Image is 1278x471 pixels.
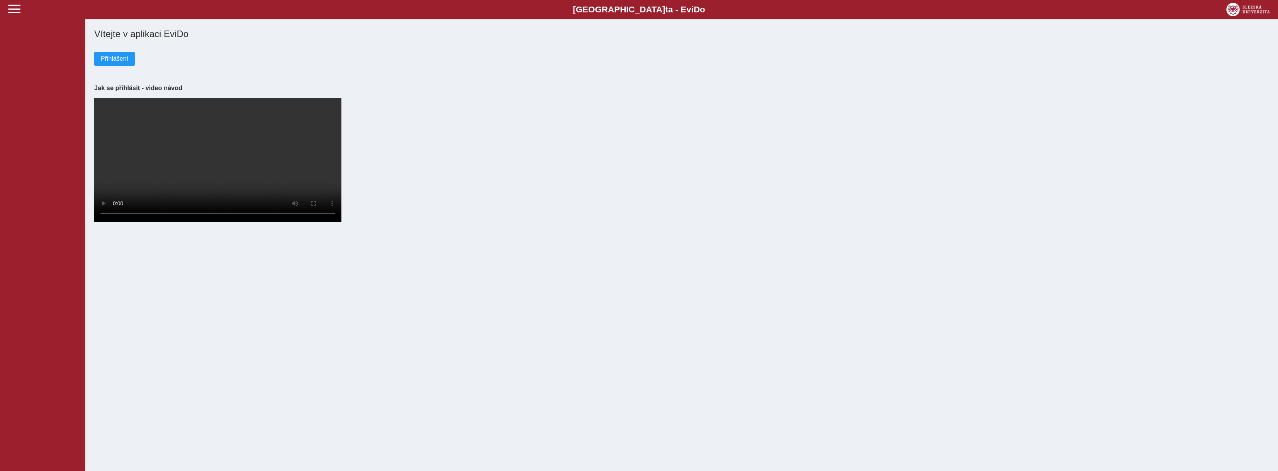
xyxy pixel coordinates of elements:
[665,5,668,14] span: t
[94,52,135,66] button: Přihlášení
[94,29,1269,39] h1: Vítejte v aplikaci EviDo
[94,98,341,222] video: Your browser does not support the video tag.
[101,55,128,62] span: Přihlášení
[23,5,1255,15] b: [GEOGRAPHIC_DATA] a - Evi
[1226,3,1270,16] img: logo_web_su.png
[694,5,700,14] span: D
[700,5,705,14] span: o
[94,84,1269,92] h3: Jak se přihlásit - video návod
